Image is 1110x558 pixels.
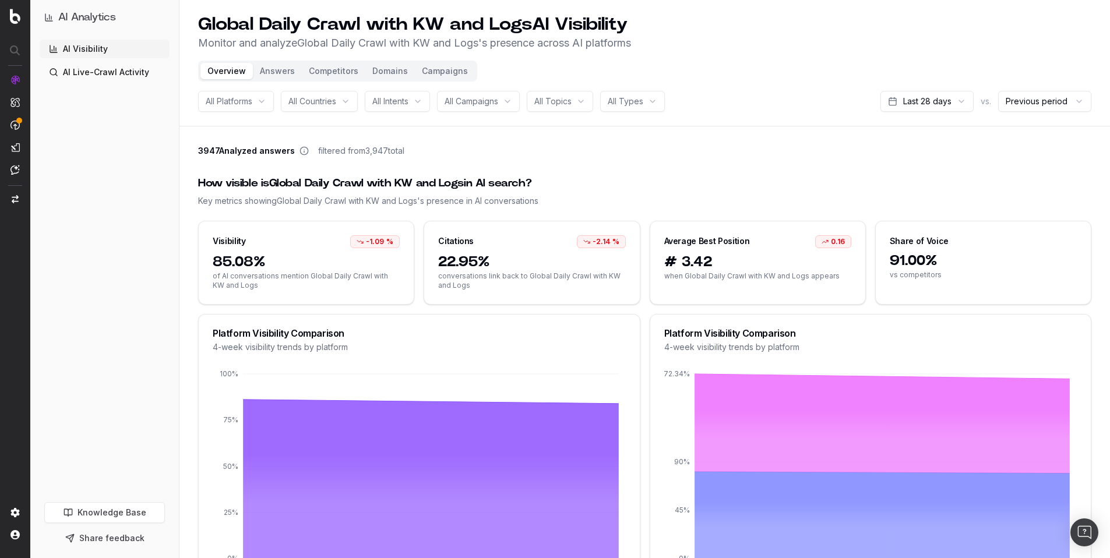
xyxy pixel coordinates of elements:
[664,271,851,281] span: when Global Daily Crawl with KW and Logs appears
[981,96,991,107] span: vs.
[198,35,631,51] p: Monitor and analyze Global Daily Crawl with KW and Logs 's presence across AI platforms
[10,508,20,517] img: Setting
[1070,518,1098,546] div: Open Intercom Messenger
[302,63,365,79] button: Competitors
[372,96,408,107] span: All Intents
[890,235,949,247] div: Share of Voice
[213,271,400,290] span: of AI conversations mention Global Daily Crawl with KW and Logs
[44,528,165,549] button: Share feedback
[674,458,690,467] tspan: 90%
[10,97,20,107] img: Intelligence
[253,63,302,79] button: Answers
[213,235,246,247] div: Visibility
[288,96,336,107] span: All Countries
[386,237,393,246] span: %
[198,175,1091,192] div: How visible is Global Daily Crawl with KW and Logs in AI search?
[675,506,690,514] tspan: 45%
[198,195,1091,207] div: Key metrics showing Global Daily Crawl with KW and Logs 's presence in AI conversations
[223,415,238,424] tspan: 75%
[44,9,165,26] button: AI Analytics
[223,462,238,471] tspan: 50%
[664,329,1077,338] div: Platform Visibility Comparison
[664,253,851,271] span: # 3.42
[890,252,1077,270] span: 91.00%
[577,235,626,248] div: -2.14
[10,530,20,539] img: My account
[40,63,170,82] a: AI Live-Crawl Activity
[10,75,20,84] img: Analytics
[815,235,851,248] div: 0.16
[198,14,631,35] h1: Global Daily Crawl with KW and Logs AI Visibility
[213,253,400,271] span: 85.08%
[664,235,750,247] div: Average Best Position
[220,369,238,378] tspan: 100%
[224,508,238,517] tspan: 25%
[534,96,572,107] span: All Topics
[200,63,253,79] button: Overview
[10,143,20,152] img: Studio
[44,502,165,523] a: Knowledge Base
[438,235,474,247] div: Citations
[661,369,690,378] tspan: 172.34%
[213,341,626,353] div: 4-week visibility trends by platform
[12,195,19,203] img: Switch project
[365,63,415,79] button: Domains
[415,63,475,79] button: Campaigns
[612,237,619,246] span: %
[58,9,116,26] h1: AI Analytics
[318,145,404,157] span: filtered from 3,947 total
[445,96,498,107] span: All Campaigns
[10,165,20,175] img: Assist
[438,271,625,290] span: conversations link back to Global Daily Crawl with KW and Logs
[438,253,625,271] span: 22.95%
[198,145,295,157] span: 3947 Analyzed answers
[890,270,1077,280] span: vs competitors
[10,120,20,130] img: Activation
[664,341,1077,353] div: 4-week visibility trends by platform
[10,9,20,24] img: Botify logo
[350,235,400,248] div: -1.09
[206,96,252,107] span: All Platforms
[213,329,626,338] div: Platform Visibility Comparison
[40,40,170,58] a: AI Visibility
